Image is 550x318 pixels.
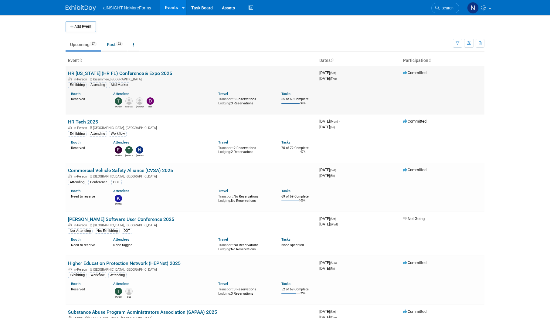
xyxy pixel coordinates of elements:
span: Committed [403,167,426,172]
a: Booth [71,189,80,193]
span: Lodging: [218,199,231,203]
a: Travel [218,92,228,96]
img: Kate Silvas [115,195,122,202]
div: [GEOGRAPHIC_DATA], [GEOGRAPHIC_DATA] [68,222,314,227]
span: [DATE] [319,173,335,178]
div: 3 Reservations 3 Reservations [218,286,272,296]
a: Tasks [281,189,290,193]
span: [DATE] [319,125,335,129]
div: Conference [88,180,109,185]
span: In-Person [73,223,89,227]
img: Teresa Papanicolaou [115,288,122,295]
div: Mid-Market [125,105,133,108]
a: Travel [218,189,228,193]
span: Transport: [218,146,234,150]
div: 2 Reservations 2 Reservations [218,145,272,154]
img: In-Person Event [68,268,72,271]
a: Attendees [113,140,129,144]
div: [GEOGRAPHIC_DATA], [GEOGRAPHIC_DATA] [68,174,314,178]
div: Reserved [71,96,104,101]
a: Sort by Participation Type [428,58,431,63]
a: Attendees [113,282,129,286]
td: 94% [300,102,306,110]
img: Teresa Papanicolaou [115,97,122,105]
span: Committed [403,119,426,123]
span: Committed [403,309,426,314]
div: Not Attending [68,228,93,234]
a: HR Tech 2025 [68,119,98,125]
span: (Sat) [330,217,336,221]
th: Participation [401,56,484,66]
a: Commercial Vehicle Safety Alliance (CVSA) 2025 [68,167,173,173]
span: [DATE] [319,309,338,314]
span: - [338,260,338,265]
div: Exhibiting [68,272,87,278]
div: Teresa Papanicolaou [115,105,122,108]
img: Dae Kim [147,97,154,105]
div: Attending [68,180,86,185]
img: Ralph Inzana [136,97,143,105]
span: Lodging: [218,150,231,154]
span: Lodging: [218,292,231,296]
div: 52 of 69 Complete [281,287,314,292]
a: Booth [71,237,80,242]
a: Tasks [281,92,290,96]
div: Teresa Papanicolaou [125,154,133,157]
div: Dae Kim [125,295,133,299]
button: Add Event [66,21,96,32]
div: Attending [89,82,107,88]
span: In-Person [73,77,89,81]
a: Past62 [102,39,127,50]
a: Attendees [113,92,129,96]
span: (Wed) [330,223,338,226]
div: No Reservations No Reservations [218,242,272,251]
div: Reserved [71,145,104,150]
div: Nichole Brown [136,154,144,157]
div: Exhibiting [68,82,87,88]
span: (Mon) [330,120,338,123]
div: [GEOGRAPHIC_DATA], [GEOGRAPHIC_DATA] [68,267,314,272]
img: Mid-Market [125,97,133,105]
span: [DATE] [319,222,338,226]
span: - [337,309,338,314]
div: Kate Silvas [115,202,122,206]
img: Teresa Papanicolaou [125,146,133,154]
span: (Fri) [330,126,335,129]
div: Exhibiting [68,131,87,137]
img: Dae Kim [125,288,133,295]
span: Not Going [403,216,425,221]
div: Not Exhibiting [95,228,120,234]
span: Search [440,6,453,10]
div: DOT [111,180,122,185]
td: 100% [299,199,306,207]
span: - [337,216,338,221]
div: Teresa Papanicolaou [115,295,122,299]
a: [PERSON_NAME] Software User Conference 2025 [68,216,174,222]
div: Attending [108,272,127,278]
span: [DATE] [319,266,335,271]
span: 27 [90,42,97,46]
div: Eric Guimond [115,154,122,157]
span: (Sat) [330,168,336,172]
a: Travel [218,140,228,144]
span: (Thu) [330,77,337,80]
span: Transport: [218,243,234,247]
a: Booth [71,282,80,286]
span: [DATE] [319,216,338,221]
img: Eric Guimond [115,146,122,154]
a: Higher Education Protection Network (HEPNet) 2025 [68,260,181,266]
span: (Sat) [330,310,336,313]
a: Travel [218,237,228,242]
span: Transport: [218,97,234,101]
div: DOT [122,228,132,234]
img: In-Person Event [68,174,72,178]
span: aINSIGHT NoMoreForms [103,5,151,10]
span: [DATE] [319,119,340,123]
div: 65 of 69 Complete [281,97,314,101]
a: Substance Abuse Program Administrators Association (SAPAA) 2025 [68,309,217,315]
span: Committed [403,260,426,265]
img: ExhibitDay [66,5,96,11]
a: Booth [71,92,80,96]
td: 97% [300,150,306,158]
span: (Fri) [330,174,335,178]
